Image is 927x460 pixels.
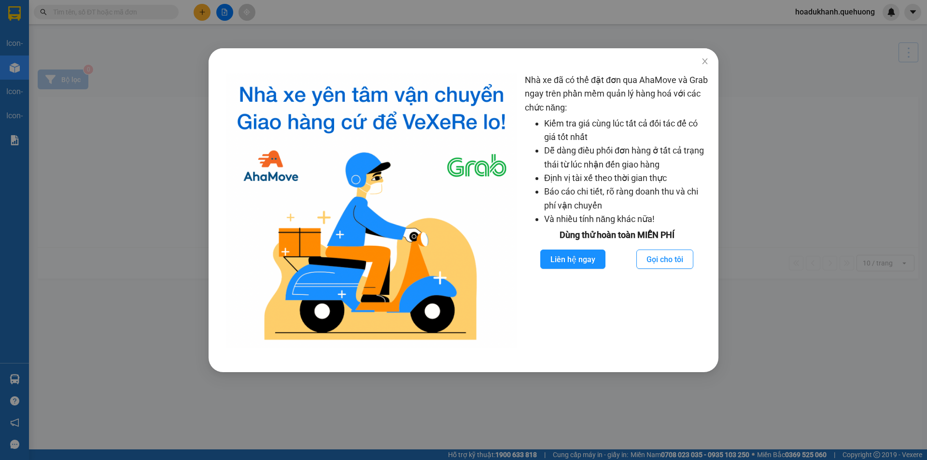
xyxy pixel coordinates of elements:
[701,57,709,65] span: close
[540,250,605,269] button: Liên hệ ngay
[691,48,718,75] button: Close
[226,73,517,348] img: logo
[525,73,709,348] div: Nhà xe đã có thể đặt đơn qua AhaMove và Grab ngay trên phần mềm quản lý hàng hoá với các chức năng:
[544,171,709,185] li: Định vị tài xế theo thời gian thực
[544,117,709,144] li: Kiểm tra giá cùng lúc tất cả đối tác để có giá tốt nhất
[544,212,709,226] li: Và nhiều tính năng khác nữa!
[550,253,595,265] span: Liên hệ ngay
[636,250,693,269] button: Gọi cho tôi
[544,144,709,171] li: Dễ dàng điều phối đơn hàng ở tất cả trạng thái từ lúc nhận đến giao hàng
[525,228,709,242] div: Dùng thử hoàn toàn MIỄN PHÍ
[544,185,709,212] li: Báo cáo chi tiết, rõ ràng doanh thu và chi phí vận chuyển
[646,253,683,265] span: Gọi cho tôi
